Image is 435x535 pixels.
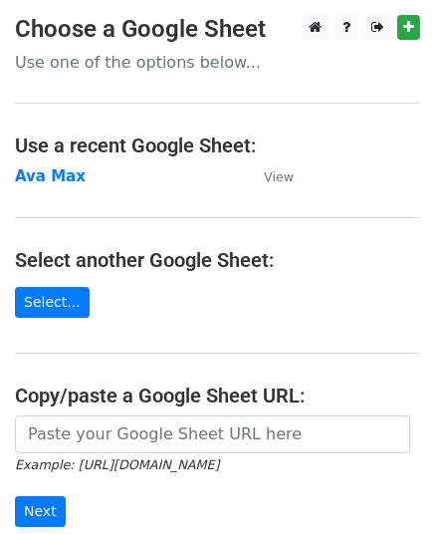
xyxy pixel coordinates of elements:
small: Example: [URL][DOMAIN_NAME] [15,457,219,472]
h4: Select another Google Sheet: [15,248,420,272]
h4: Use a recent Google Sheet: [15,134,420,157]
a: Ava Max [15,167,86,185]
h4: Copy/paste a Google Sheet URL: [15,384,420,407]
small: View [264,169,294,184]
a: View [244,167,294,185]
input: Paste your Google Sheet URL here [15,415,410,453]
h3: Choose a Google Sheet [15,15,420,44]
input: Next [15,496,66,527]
p: Use one of the options below... [15,52,420,73]
a: Select... [15,287,90,318]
